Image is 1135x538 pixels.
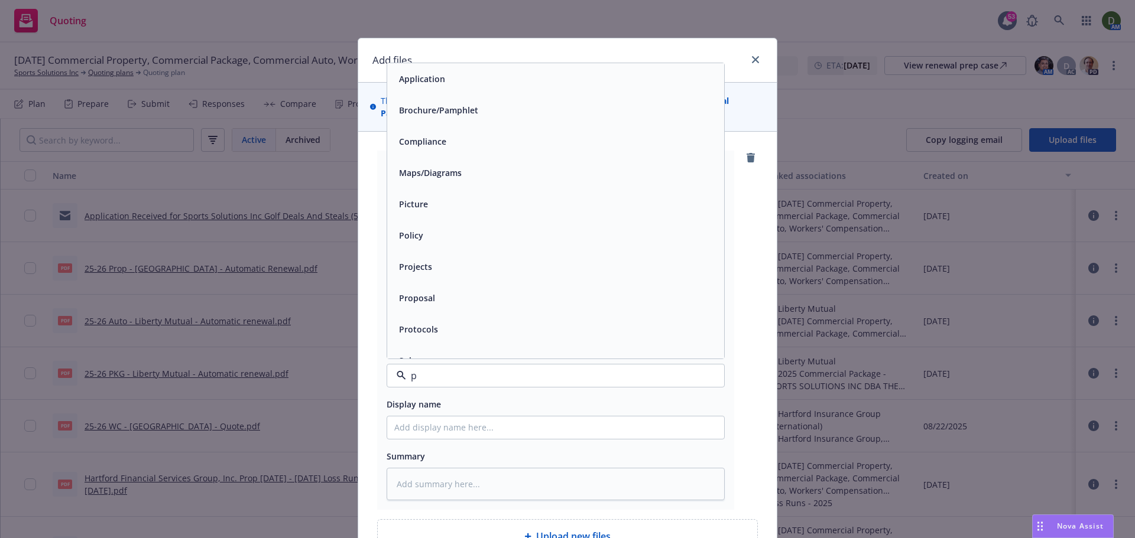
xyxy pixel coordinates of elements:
[399,354,440,367] button: Subpoena
[387,451,425,462] span: Summary
[744,151,758,165] a: remove
[1057,521,1104,531] span: Nova Assist
[748,53,763,67] a: close
[399,135,446,148] button: Compliance
[406,369,701,383] input: Filter by keyword
[381,95,729,119] strong: 25 [DATE] Commercial Property, Commercial Package, Commercial Auto, Workers' Compensation Renewal
[399,323,438,335] button: Protocols
[1033,515,1048,537] div: Drag to move
[381,94,765,119] span: The uploaded files will be associated with
[387,416,724,439] input: Add display name here...
[1032,514,1114,538] button: Nova Assist
[387,399,441,410] span: Display name
[399,292,435,304] button: Proposal
[399,73,445,85] button: Application
[399,260,432,273] button: Projects
[399,104,478,116] button: Brochure/Pamphlet
[399,229,423,242] button: Policy
[399,198,428,210] button: Picture
[399,167,462,179] button: Maps/Diagrams
[372,53,412,68] h1: Add files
